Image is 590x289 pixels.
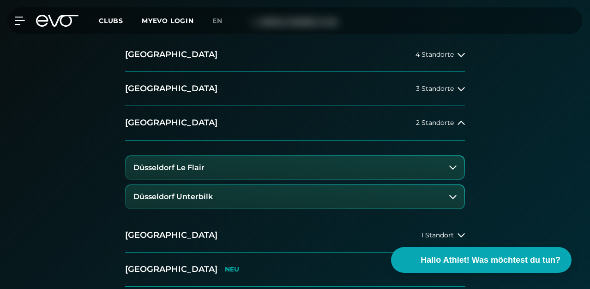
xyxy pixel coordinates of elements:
[133,193,213,201] h3: Düsseldorf Unterbilk
[125,106,465,140] button: [GEOGRAPHIC_DATA]2 Standorte
[126,156,464,179] button: Düsseldorf Le Flair
[391,247,572,273] button: Hallo Athlet! Was möchtest du tun?
[421,254,560,266] span: Hallo Athlet! Was möchtest du tun?
[225,265,239,273] p: NEU
[99,16,142,25] a: Clubs
[99,17,123,25] span: Clubs
[126,185,464,208] button: Düsseldorf Unterbilk
[416,119,454,126] span: 2 Standorte
[212,17,223,25] span: en
[125,38,465,72] button: [GEOGRAPHIC_DATA]4 Standorte
[421,266,454,273] span: 1 Standort
[125,230,217,241] h2: [GEOGRAPHIC_DATA]
[125,72,465,106] button: [GEOGRAPHIC_DATA]3 Standorte
[125,264,217,275] h2: [GEOGRAPHIC_DATA]
[415,51,454,58] span: 4 Standorte
[125,218,465,253] button: [GEOGRAPHIC_DATA]1 Standort
[421,232,454,239] span: 1 Standort
[125,253,465,287] button: [GEOGRAPHIC_DATA]NEU1 Standort
[212,16,234,26] a: en
[125,49,217,60] h2: [GEOGRAPHIC_DATA]
[142,17,194,25] a: MYEVO LOGIN
[416,85,454,92] span: 3 Standorte
[133,164,205,172] h3: Düsseldorf Le Flair
[125,83,217,94] h2: [GEOGRAPHIC_DATA]
[125,117,217,129] h2: [GEOGRAPHIC_DATA]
